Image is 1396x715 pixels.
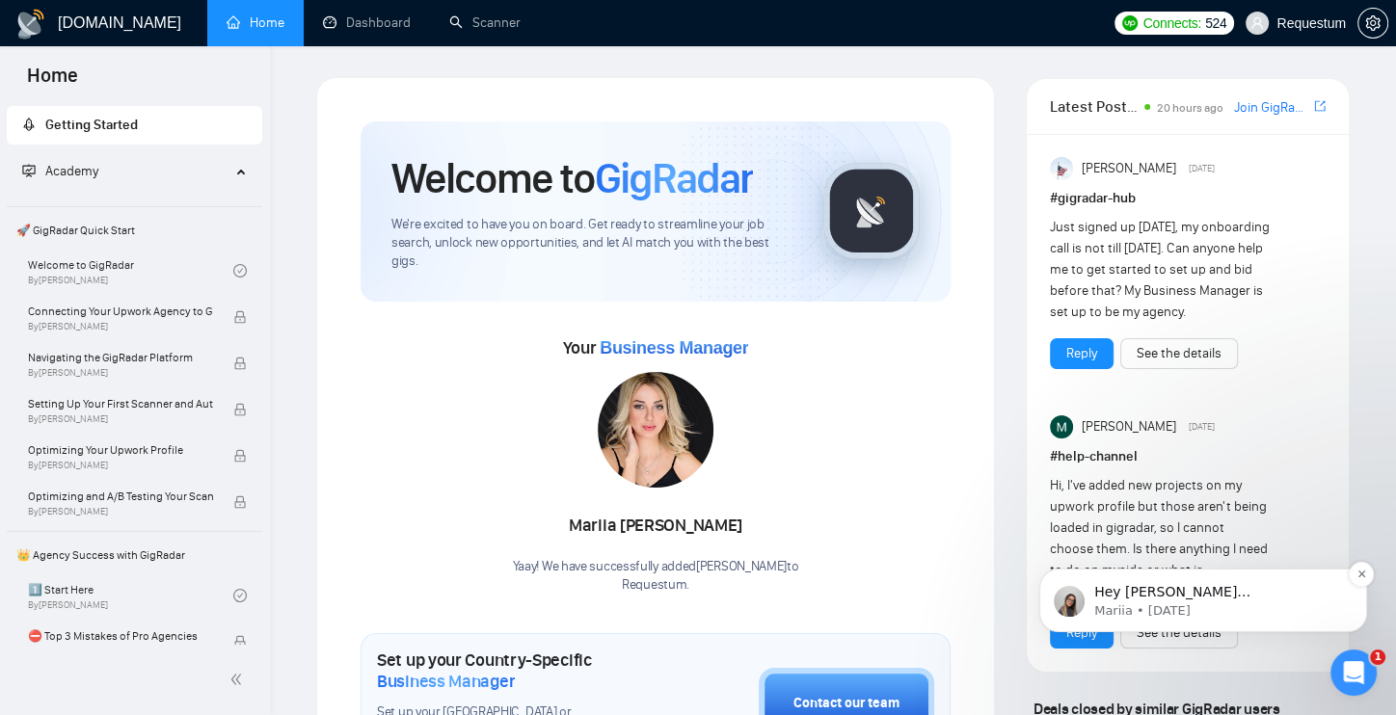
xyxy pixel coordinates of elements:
[233,264,247,278] span: check-circle
[233,495,247,509] span: lock
[1050,446,1326,467] h1: # help-channel
[28,487,213,506] span: Optimizing and A/B Testing Your Scanner for Better Results
[233,357,247,370] span: lock
[233,310,247,324] span: lock
[598,372,713,488] img: 1686131568108-42.jpg
[323,14,411,31] a: dashboardDashboard
[563,337,749,358] span: Your
[12,62,94,102] span: Home
[1358,15,1387,31] span: setting
[1314,98,1326,114] span: export
[1120,338,1238,369] button: See the details
[595,152,753,204] span: GigRadar
[513,510,799,543] div: Mariia [PERSON_NAME]
[1137,343,1221,364] a: See the details
[1189,418,1215,436] span: [DATE]
[449,14,521,31] a: searchScanner
[1122,15,1138,31] img: upwork-logo.png
[600,338,748,357] span: Business Manager
[22,164,36,177] span: fund-projection-screen
[22,118,36,131] span: rocket
[15,9,46,40] img: logo
[233,589,247,602] span: check-circle
[9,536,260,574] span: 👑 Agency Success with GigRadar
[513,558,799,595] div: Yaay! We have successfully added [PERSON_NAME] to
[28,460,213,471] span: By [PERSON_NAME]
[43,138,74,169] img: Profile image for Mariia
[1189,160,1215,177] span: [DATE]
[22,163,98,179] span: Academy
[29,120,357,184] div: message notification from Mariia, 2d ago. Hey andrey.blond@requestum.com, Looks like your Upwork ...
[28,367,213,379] span: By [PERSON_NAME]
[233,403,247,416] span: lock
[1234,97,1310,119] a: Join GigRadar Slack Community
[1314,97,1326,116] a: export
[28,440,213,460] span: Optimizing Your Upwork Profile
[227,14,284,31] a: homeHome
[1082,416,1176,437] span: [PERSON_NAME]
[9,211,260,250] span: 🚀 GigRadar Quick Start
[84,135,333,154] p: Hey [PERSON_NAME][EMAIL_ADDRESS][DOMAIN_NAME], Looks like your Upwork agency Requestum ran out of...
[28,250,233,292] a: Welcome to GigRadarBy[PERSON_NAME]
[7,106,262,145] li: Getting Started
[1250,16,1264,30] span: user
[377,671,515,692] span: Business Manager
[1156,101,1222,115] span: 20 hours ago
[1050,157,1073,180] img: Anisuzzaman Khan
[1050,217,1271,323] div: Just signed up [DATE], my onboarding call is not till [DATE]. Can anyone help me to get started t...
[1066,343,1097,364] a: Reply
[1357,15,1388,31] a: setting
[391,216,792,271] span: We're excited to have you on board. Get ready to streamline your job search, unlock new opportuni...
[28,413,213,425] span: By [PERSON_NAME]
[793,693,899,714] div: Contact our team
[1050,338,1114,369] button: Reply
[28,506,213,517] span: By [PERSON_NAME]
[45,117,138,133] span: Getting Started
[28,394,213,413] span: Setting Up Your First Scanner and Auto-Bidder
[1143,13,1201,34] span: Connects:
[1050,94,1139,119] span: Latest Posts from the GigRadar Community
[84,154,333,172] p: Message from Mariia, sent 2d ago
[233,449,247,463] span: lock
[28,321,213,332] span: By [PERSON_NAME]
[28,302,213,321] span: Connecting Your Upwork Agency to GigRadar
[28,574,233,617] a: 1️⃣ Start HereBy[PERSON_NAME]
[391,152,753,204] h1: Welcome to
[1357,8,1388,39] button: setting
[513,576,799,595] p: Requestum .
[233,635,247,649] span: lock
[28,348,213,367] span: Navigating the GigRadar Platform
[1205,13,1226,34] span: 524
[1010,448,1396,663] iframe: Intercom notifications message
[1050,188,1326,209] h1: # gigradar-hub
[1330,649,1377,696] iframe: Intercom live chat
[338,114,363,139] button: Dismiss notification
[1082,158,1176,179] span: [PERSON_NAME]
[823,163,920,259] img: gigradar-logo.png
[1050,415,1073,438] img: Milan Stojanovic
[1370,649,1385,665] span: 1
[28,626,213,646] span: ⛔ Top 3 Mistakes of Pro Agencies
[377,649,662,692] h1: Set up your Country-Specific
[45,163,98,179] span: Academy
[229,670,249,689] span: double-left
